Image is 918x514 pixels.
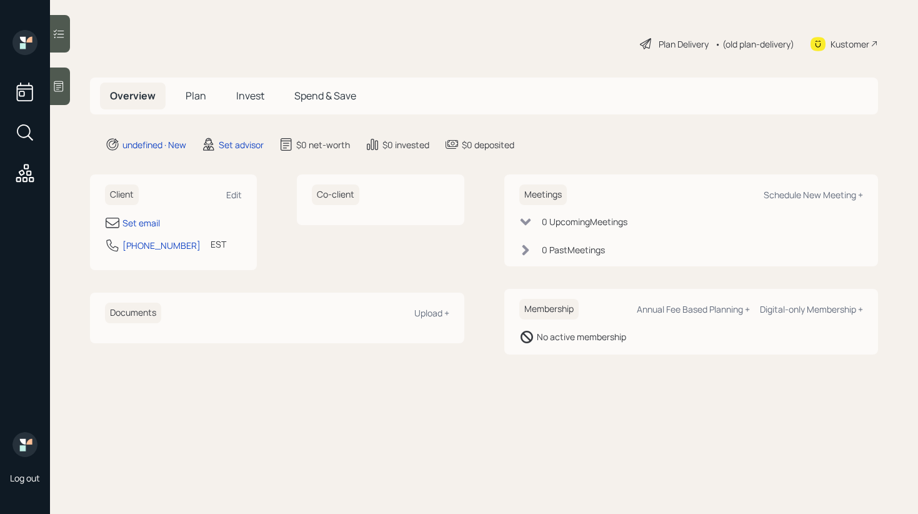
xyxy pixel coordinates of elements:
span: Overview [110,89,156,103]
div: $0 invested [382,138,429,151]
img: retirable_logo.png [12,432,37,457]
h6: Client [105,184,139,205]
div: Schedule New Meeting + [764,189,863,201]
div: Kustomer [831,38,869,51]
div: 0 Upcoming Meeting s [542,215,627,228]
div: Set email [122,216,160,229]
div: No active membership [537,330,626,343]
div: 0 Past Meeting s [542,243,605,256]
div: Digital-only Membership + [760,303,863,315]
span: Invest [236,89,264,103]
div: Log out [10,472,40,484]
div: Plan Delivery [659,38,709,51]
div: $0 deposited [462,138,514,151]
div: Upload + [414,307,449,319]
h6: Co-client [312,184,359,205]
div: Set advisor [219,138,264,151]
div: Annual Fee Based Planning + [637,303,750,315]
div: undefined · New [122,138,186,151]
div: Edit [226,189,242,201]
div: [PHONE_NUMBER] [122,239,201,252]
span: Spend & Save [294,89,356,103]
span: Plan [186,89,206,103]
div: • (old plan-delivery) [715,38,794,51]
div: $0 net-worth [296,138,350,151]
h6: Membership [519,299,579,320]
div: EST [211,238,226,251]
h6: Meetings [519,184,567,205]
h6: Documents [105,303,161,323]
